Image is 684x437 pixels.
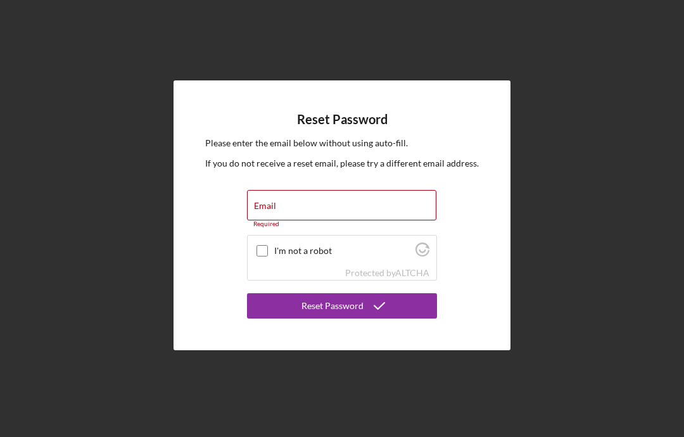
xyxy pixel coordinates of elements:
[247,220,437,228] div: Required
[297,112,388,127] h4: Reset Password
[415,248,429,258] a: Visit Altcha.org
[395,267,429,278] a: Visit Altcha.org
[254,201,276,211] label: Email
[274,246,412,256] label: I'm not a robot
[301,293,364,319] div: Reset Password
[345,268,429,278] div: Protected by
[205,136,479,150] p: Please enter the email below without using auto-fill.
[247,293,437,319] button: Reset Password
[205,156,479,170] p: If you do not receive a reset email, please try a different email address.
